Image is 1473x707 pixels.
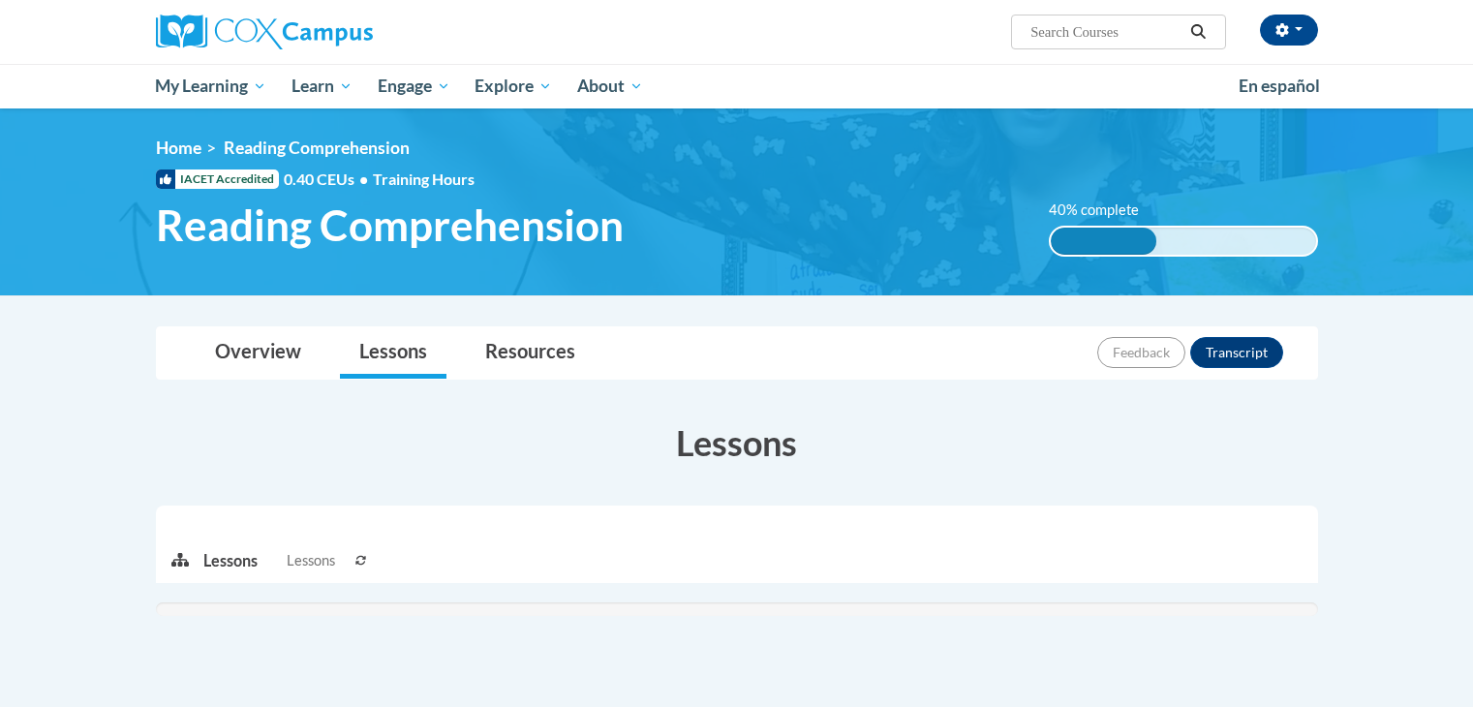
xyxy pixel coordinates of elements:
[156,169,279,189] span: IACET Accredited
[203,550,258,571] p: Lessons
[127,64,1347,108] div: Main menu
[1097,337,1185,368] button: Feedback
[1049,200,1160,221] label: 40% complete
[284,169,373,190] span: 0.40 CEUs
[565,64,656,108] a: About
[156,200,624,251] span: Reading Comprehension
[155,75,266,98] span: My Learning
[196,327,321,379] a: Overview
[1260,15,1318,46] button: Account Settings
[1028,20,1183,44] input: Search Courses
[279,64,365,108] a: Learn
[292,75,353,98] span: Learn
[365,64,463,108] a: Engage
[475,75,552,98] span: Explore
[577,75,643,98] span: About
[156,138,201,158] a: Home
[378,75,450,98] span: Engage
[156,15,524,49] a: Cox Campus
[1190,337,1283,368] button: Transcript
[466,327,595,379] a: Resources
[1226,66,1333,107] a: En español
[156,418,1318,467] h3: Lessons
[143,64,280,108] a: My Learning
[224,138,410,158] span: Reading Comprehension
[156,15,373,49] img: Cox Campus
[373,169,475,188] span: Training Hours
[1183,20,1212,44] button: Search
[1051,228,1156,255] div: 40% complete
[359,169,368,188] span: •
[462,64,565,108] a: Explore
[287,550,335,571] span: Lessons
[1239,76,1320,96] span: En español
[340,327,446,379] a: Lessons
